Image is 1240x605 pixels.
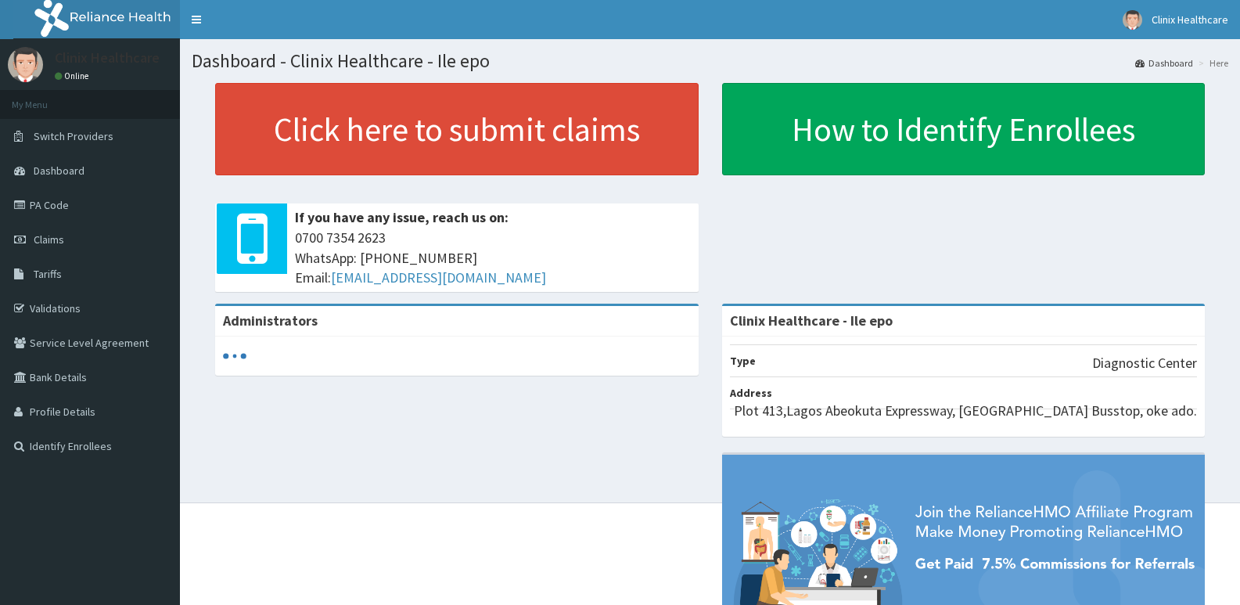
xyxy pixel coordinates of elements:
[1092,353,1197,373] p: Diagnostic Center
[34,232,64,247] span: Claims
[223,312,318,330] b: Administrators
[1195,56,1228,70] li: Here
[34,267,62,281] span: Tariffs
[1152,13,1228,27] span: Clinix Healthcare
[331,268,546,286] a: [EMAIL_ADDRESS][DOMAIN_NAME]
[730,312,893,330] strong: Clinix Healthcare - Ile epo
[215,83,699,175] a: Click here to submit claims
[55,51,160,65] p: Clinix Healthcare
[8,47,43,82] img: User Image
[34,164,84,178] span: Dashboard
[734,401,1197,421] p: Plot 413,Lagos Abeokuta Expressway, [GEOGRAPHIC_DATA] Busstop, oke ado.
[730,354,756,368] b: Type
[192,51,1228,71] h1: Dashboard - Clinix Healthcare - Ile epo
[722,83,1206,175] a: How to Identify Enrollees
[34,129,113,143] span: Switch Providers
[1123,10,1142,30] img: User Image
[730,386,772,400] b: Address
[1135,56,1193,70] a: Dashboard
[55,70,92,81] a: Online
[295,208,509,226] b: If you have any issue, reach us on:
[295,228,691,288] span: 0700 7354 2623 WhatsApp: [PHONE_NUMBER] Email:
[223,344,246,368] svg: audio-loading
